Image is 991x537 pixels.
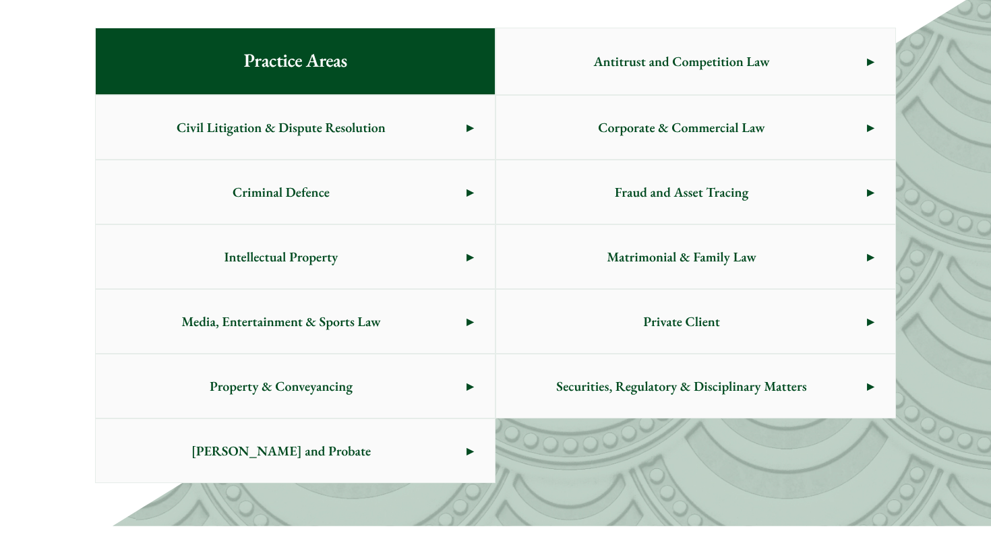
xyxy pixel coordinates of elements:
span: Private Client [496,290,867,353]
a: Criminal Defence [96,160,495,224]
span: Fraud and Asset Tracing [496,160,867,224]
a: Intellectual Property [96,225,495,288]
a: Private Client [496,290,895,353]
span: Securities, Regulatory & Disciplinary Matters [496,354,867,418]
span: Civil Litigation & Dispute Resolution [96,96,467,159]
span: Property & Conveyancing [96,354,467,418]
span: Antitrust and Competition Law [496,30,867,93]
span: Criminal Defence [96,160,467,224]
span: Corporate & Commercial Law [496,96,867,159]
a: Civil Litigation & Dispute Resolution [96,96,495,159]
a: Corporate & Commercial Law [496,96,895,159]
a: [PERSON_NAME] and Probate [96,419,495,482]
a: Property & Conveyancing [96,354,495,418]
span: [PERSON_NAME] and Probate [96,419,467,482]
a: Securities, Regulatory & Disciplinary Matters [496,354,895,418]
a: Antitrust and Competition Law [496,28,895,94]
a: Matrimonial & Family Law [496,225,895,288]
span: Practice Areas [222,28,368,94]
span: Intellectual Property [96,225,467,288]
a: Media, Entertainment & Sports Law [96,290,495,353]
a: Fraud and Asset Tracing [496,160,895,224]
span: Media, Entertainment & Sports Law [96,290,467,353]
span: Matrimonial & Family Law [496,225,867,288]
